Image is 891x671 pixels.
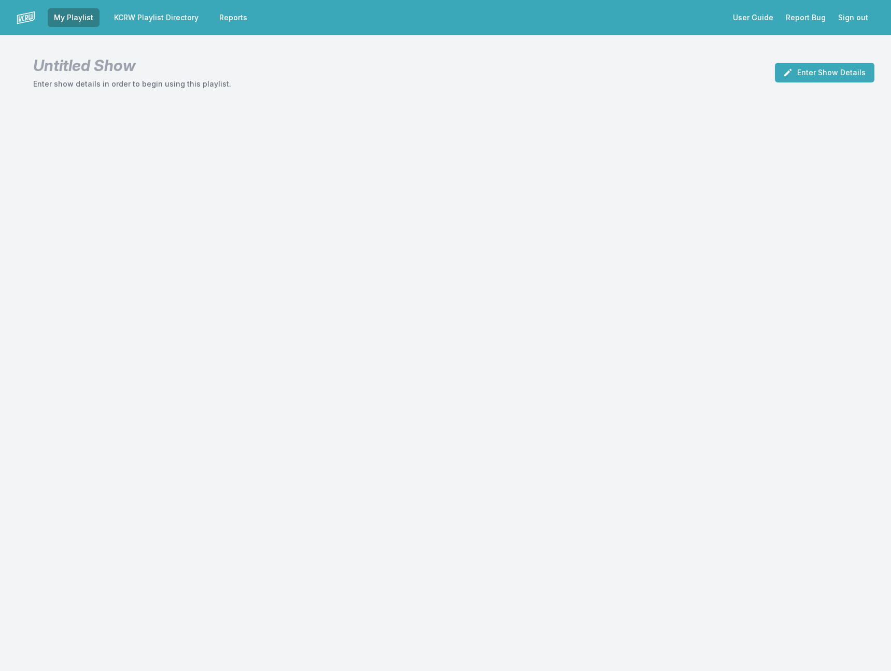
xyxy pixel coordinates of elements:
[775,63,874,82] button: Enter Show Details
[780,8,832,27] a: Report Bug
[17,8,35,27] img: logo-white-87cec1fa9cbef997252546196dc51331.png
[213,8,253,27] a: Reports
[108,8,205,27] a: KCRW Playlist Directory
[832,8,874,27] button: Sign out
[33,79,231,89] p: Enter show details in order to begin using this playlist.
[727,8,780,27] a: User Guide
[33,56,231,75] h1: Untitled Show
[48,8,100,27] a: My Playlist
